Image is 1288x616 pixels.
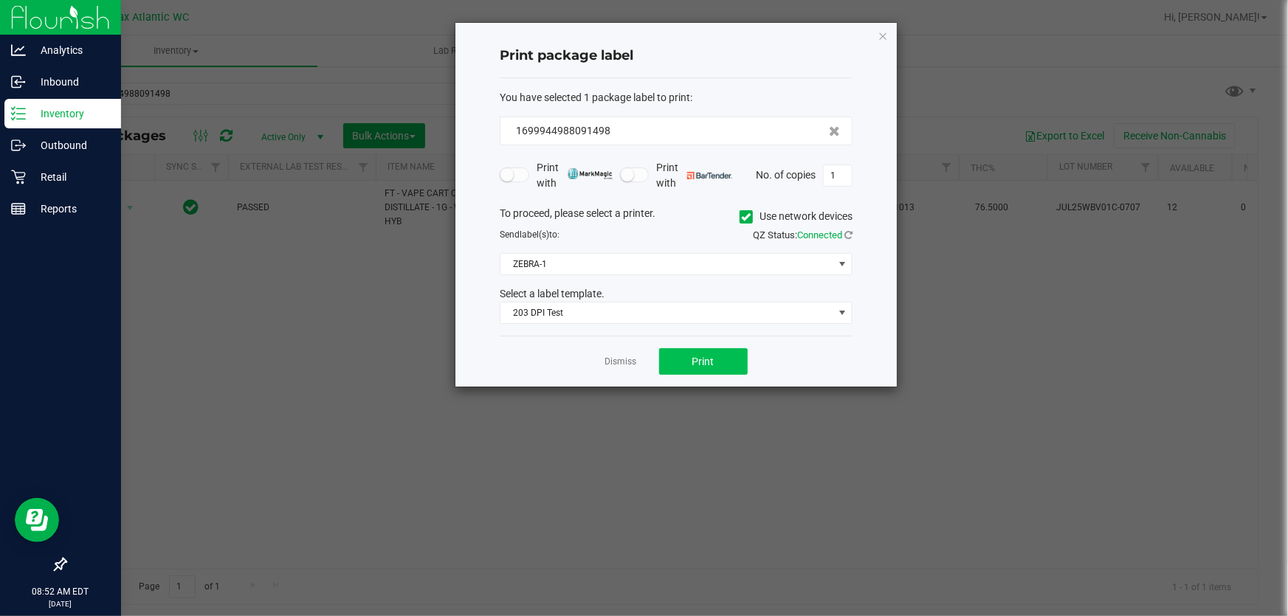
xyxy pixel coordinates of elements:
p: Outbound [26,136,114,154]
p: Reports [26,200,114,218]
inline-svg: Analytics [11,43,26,58]
span: Print with [537,160,613,191]
img: mark_magic_cybra.png [568,168,613,179]
span: 1699944988091498 [516,125,610,136]
label: Use network devices [740,209,853,224]
div: Select a label template. [489,286,864,302]
span: 203 DPI Test [500,302,833,323]
span: No. of copies [756,168,816,180]
span: label(s) [520,229,549,240]
span: ZEBRA-1 [500,254,833,274]
span: Print [692,356,714,367]
span: Send to: [500,229,559,240]
iframe: Resource center [15,498,59,542]
a: Dismiss [605,356,637,368]
inline-svg: Outbound [11,138,26,153]
inline-svg: Inventory [11,106,26,121]
div: To proceed, please select a printer. [489,206,864,228]
inline-svg: Reports [11,201,26,216]
inline-svg: Retail [11,170,26,184]
p: Inbound [26,73,114,91]
img: bartender.png [687,172,732,179]
p: Retail [26,168,114,186]
div: : [500,90,853,105]
p: [DATE] [7,598,114,609]
span: QZ Status: [753,229,853,240]
h4: Print package label [500,46,853,66]
p: 08:52 AM EDT [7,585,114,598]
span: Connected [797,229,842,240]
p: Analytics [26,41,114,59]
span: Print with [656,160,732,191]
span: You have selected 1 package label to print [500,91,690,103]
inline-svg: Inbound [11,75,26,89]
p: Inventory [26,105,114,122]
button: Print [659,348,748,375]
